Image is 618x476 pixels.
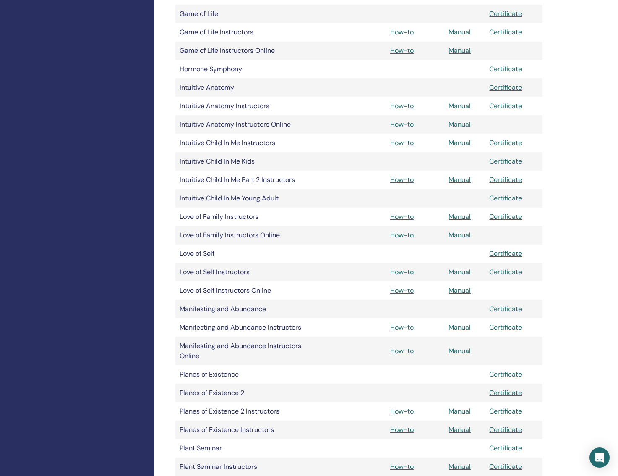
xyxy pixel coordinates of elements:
a: How-to [390,231,414,239]
td: Game of Life Instructors Online [175,42,326,60]
a: Certificate [489,9,522,18]
a: How-to [390,268,414,276]
td: Intuitive Anatomy Instructors Online [175,115,326,134]
a: How-to [390,286,414,295]
a: Manual [449,28,471,36]
a: How-to [390,46,414,55]
a: Manual [449,175,471,184]
td: Love of Self Instructors [175,263,326,281]
td: Love of Self [175,245,326,263]
td: Intuitive Anatomy Instructors [175,97,326,115]
td: Intuitive Child In Me Instructors [175,134,326,152]
a: Manual [449,425,471,434]
td: Intuitive Child In Me Part 2 Instructors [175,171,326,189]
a: Manual [449,323,471,332]
a: Certificate [489,28,522,36]
a: How-to [390,138,414,147]
td: Manifesting and Abundance Instructors Online [175,337,326,365]
td: Planes of Existence 2 [175,384,326,402]
td: Manifesting and Abundance [175,300,326,318]
a: Manual [449,286,471,295]
a: Certificate [489,304,522,313]
a: Certificate [489,444,522,453]
td: Love of Family Instructors Online [175,226,326,245]
a: Certificate [489,65,522,73]
a: How-to [390,175,414,184]
a: Certificate [489,157,522,166]
a: Certificate [489,175,522,184]
a: Certificate [489,194,522,203]
a: Manual [449,231,471,239]
a: How-to [390,407,414,416]
td: Game of Life [175,5,326,23]
a: Manual [449,407,471,416]
a: Manual [449,346,471,355]
td: Plant Seminar Instructors [175,458,326,476]
a: How-to [390,462,414,471]
a: How-to [390,425,414,434]
td: Game of Life Instructors [175,23,326,42]
a: Manual [449,462,471,471]
td: Love of Family Instructors [175,208,326,226]
a: How-to [390,101,414,110]
a: Certificate [489,462,522,471]
a: Certificate [489,268,522,276]
td: Intuitive Anatomy [175,78,326,97]
a: Certificate [489,212,522,221]
td: Manifesting and Abundance Instructors [175,318,326,337]
a: Certificate [489,370,522,379]
td: Plant Seminar [175,439,326,458]
a: How-to [390,28,414,36]
a: Certificate [489,83,522,92]
a: Manual [449,138,471,147]
a: Manual [449,268,471,276]
a: Certificate [489,388,522,397]
a: How-to [390,346,414,355]
td: Intuitive Child In Me Kids [175,152,326,171]
a: Certificate [489,425,522,434]
a: Certificate [489,407,522,416]
a: Certificate [489,323,522,332]
a: Manual [449,212,471,221]
td: Intuitive Child In Me Young Adult [175,189,326,208]
td: Planes of Existence [175,365,326,384]
td: Planes of Existence 2 Instructors [175,402,326,421]
a: Manual [449,101,471,110]
div: Open Intercom Messenger [589,447,610,468]
a: How-to [390,323,414,332]
a: Certificate [489,101,522,110]
td: Hormone Symphony [175,60,326,78]
a: How-to [390,212,414,221]
a: Manual [449,120,471,129]
td: Love of Self Instructors Online [175,281,326,300]
a: Certificate [489,249,522,258]
a: Certificate [489,138,522,147]
a: How-to [390,120,414,129]
td: Planes of Existence Instructors [175,421,326,439]
a: Manual [449,46,471,55]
